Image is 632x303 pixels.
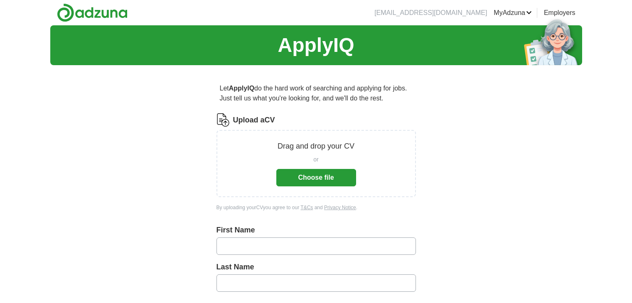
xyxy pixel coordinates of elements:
[216,113,230,127] img: CV Icon
[57,3,128,22] img: Adzuna logo
[216,225,416,236] label: First Name
[313,155,318,164] span: or
[276,169,356,186] button: Choose file
[374,8,487,18] li: [EMAIL_ADDRESS][DOMAIN_NAME]
[229,85,254,92] strong: ApplyIQ
[544,8,575,18] a: Employers
[216,204,416,211] div: By uploading your CV you agree to our and .
[233,115,275,126] label: Upload a CV
[494,8,532,18] a: MyAdzuna
[216,80,416,107] p: Let do the hard work of searching and applying for jobs. Just tell us what you're looking for, an...
[300,205,313,210] a: T&Cs
[324,205,356,210] a: Privacy Notice
[216,261,416,273] label: Last Name
[278,141,354,152] p: Drag and drop your CV
[278,30,354,60] h1: ApplyIQ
